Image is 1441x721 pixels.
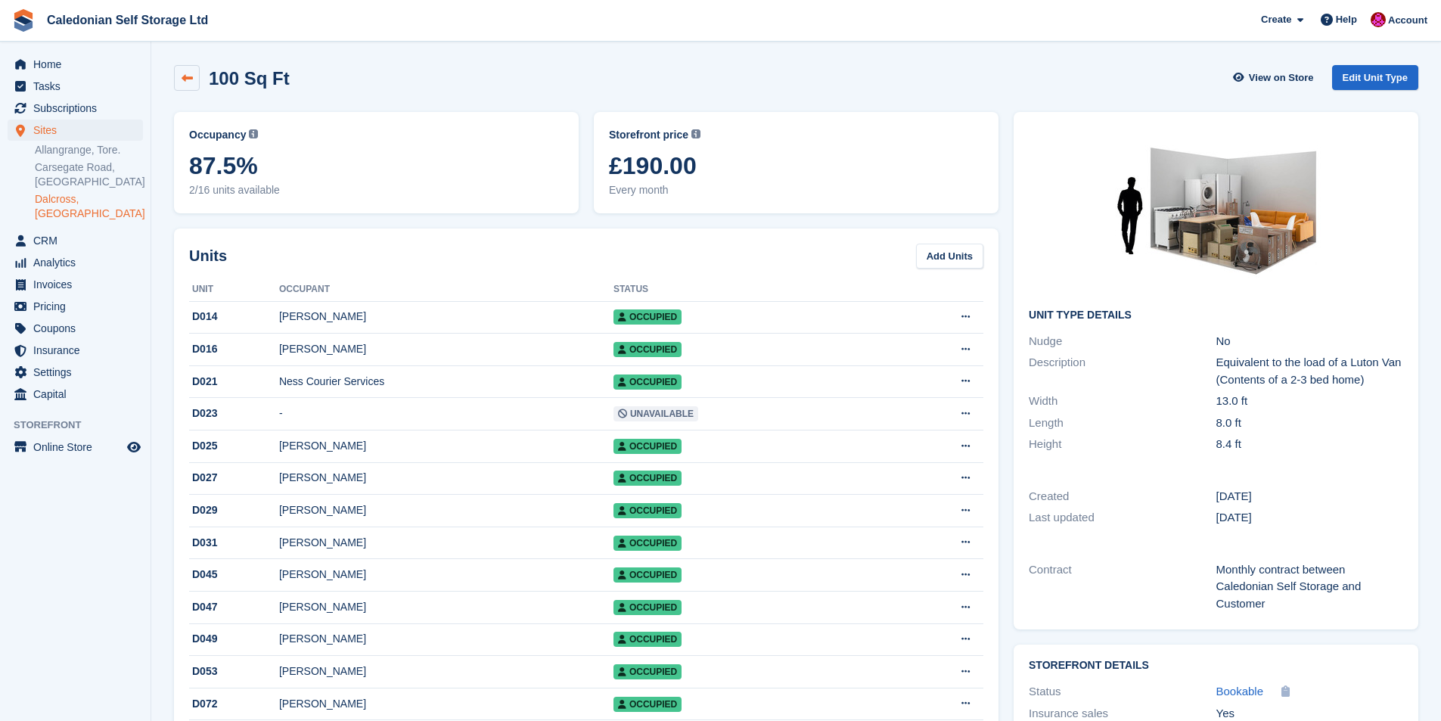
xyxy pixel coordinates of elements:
[33,76,124,97] span: Tasks
[613,471,682,486] span: Occupied
[279,309,613,325] div: [PERSON_NAME]
[1029,393,1216,410] div: Width
[279,398,613,430] td: -
[1216,354,1403,388] div: Equivalent to the load of a Luton Van (Contents of a 2-3 bed home)
[33,54,124,75] span: Home
[613,600,682,615] span: Occupied
[1336,12,1357,27] span: Help
[8,230,143,251] a: menu
[125,438,143,456] a: Preview store
[8,54,143,75] a: menu
[1029,436,1216,453] div: Height
[279,599,613,615] div: [PERSON_NAME]
[279,502,613,518] div: [PERSON_NAME]
[279,631,613,647] div: [PERSON_NAME]
[189,470,279,486] div: D027
[8,384,143,405] a: menu
[209,68,290,89] h2: 100 Sq Ft
[613,406,698,421] span: Unavailable
[189,127,246,143] span: Occupancy
[33,384,124,405] span: Capital
[1216,683,1264,701] a: Bookable
[12,9,35,32] img: stora-icon-8386f47178a22dfd0bd8f6a31ec36ba5ce8667c1dd55bd0f319d3a0aa187defe.svg
[279,535,613,551] div: [PERSON_NAME]
[279,438,613,454] div: [PERSON_NAME]
[33,437,124,458] span: Online Store
[189,244,227,267] h2: Units
[1371,12,1386,27] img: Donald Mathieson
[279,470,613,486] div: [PERSON_NAME]
[613,374,682,390] span: Occupied
[35,143,143,157] a: Allangrange, Tore.
[41,8,214,33] a: Caledonian Self Storage Ltd
[8,318,143,339] a: menu
[1029,660,1403,672] h2: Storefront Details
[189,535,279,551] div: D031
[35,160,143,189] a: Carsegate Road, [GEOGRAPHIC_DATA]
[189,631,279,647] div: D049
[1029,415,1216,432] div: Length
[1249,70,1314,85] span: View on Store
[1029,561,1216,613] div: Contract
[279,374,613,390] div: Ness Courier Services
[249,129,258,138] img: icon-info-grey-7440780725fd019a000dd9b08b2336e03edf1995a4989e88bcd33f0948082b44.svg
[1388,13,1427,28] span: Account
[1231,65,1320,90] a: View on Store
[33,318,124,339] span: Coupons
[613,309,682,325] span: Occupied
[8,274,143,295] a: menu
[609,182,983,198] span: Every month
[189,152,564,179] span: 87.5%
[189,664,279,679] div: D053
[916,244,983,269] a: Add Units
[189,599,279,615] div: D047
[1216,436,1403,453] div: 8.4 ft
[35,192,143,221] a: Dalcross, [GEOGRAPHIC_DATA]
[8,437,143,458] a: menu
[1029,309,1403,322] h2: Unit Type details
[33,120,124,141] span: Sites
[189,567,279,583] div: D045
[8,120,143,141] a: menu
[1216,561,1403,613] div: Monthly contract between Caledonian Self Storage and Customer
[613,342,682,357] span: Occupied
[613,536,682,551] span: Occupied
[189,374,279,390] div: D021
[613,664,682,679] span: Occupied
[189,438,279,454] div: D025
[691,129,700,138] img: icon-info-grey-7440780725fd019a000dd9b08b2336e03edf1995a4989e88bcd33f0948082b44.svg
[1029,333,1216,350] div: Nudge
[33,98,124,119] span: Subscriptions
[609,127,688,143] span: Storefront price
[14,418,151,433] span: Storefront
[189,502,279,518] div: D029
[8,76,143,97] a: menu
[8,252,143,273] a: menu
[1103,127,1330,297] img: 100-sqft-unit.jpg
[613,567,682,583] span: Occupied
[613,632,682,647] span: Occupied
[8,340,143,361] a: menu
[189,696,279,712] div: D072
[279,567,613,583] div: [PERSON_NAME]
[8,98,143,119] a: menu
[189,182,564,198] span: 2/16 units available
[33,252,124,273] span: Analytics
[189,278,279,302] th: Unit
[1029,354,1216,388] div: Description
[33,340,124,361] span: Insurance
[1216,333,1403,350] div: No
[1216,415,1403,432] div: 8.0 ft
[33,296,124,317] span: Pricing
[33,230,124,251] span: CRM
[33,362,124,383] span: Settings
[609,152,983,179] span: £190.00
[1216,393,1403,410] div: 13.0 ft
[279,278,613,302] th: Occupant
[279,696,613,712] div: [PERSON_NAME]
[8,362,143,383] a: menu
[1216,685,1264,698] span: Bookable
[1029,509,1216,527] div: Last updated
[1332,65,1418,90] a: Edit Unit Type
[613,278,883,302] th: Status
